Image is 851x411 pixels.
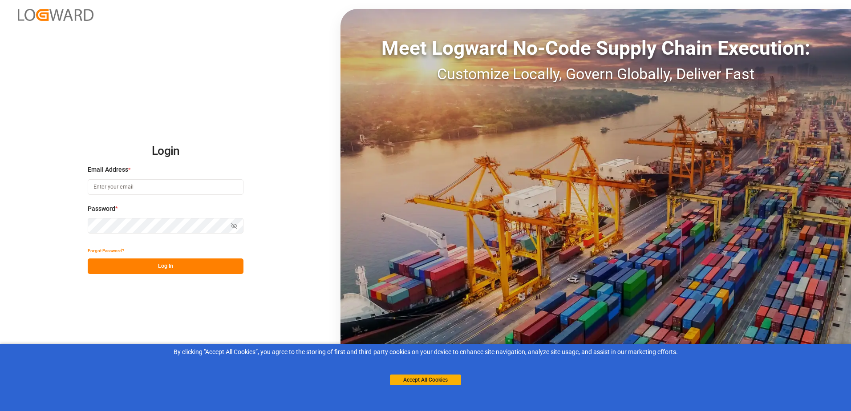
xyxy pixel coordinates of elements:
button: Accept All Cookies [390,375,461,385]
button: Log In [88,258,243,274]
div: Customize Locally, Govern Globally, Deliver Fast [340,63,851,85]
span: Email Address [88,165,128,174]
span: Password [88,204,115,214]
img: Logward_new_orange.png [18,9,93,21]
div: Meet Logward No-Code Supply Chain Execution: [340,33,851,63]
button: Forgot Password? [88,243,124,258]
div: By clicking "Accept All Cookies”, you agree to the storing of first and third-party cookies on yo... [6,347,845,357]
h2: Login [88,137,243,165]
input: Enter your email [88,179,243,195]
